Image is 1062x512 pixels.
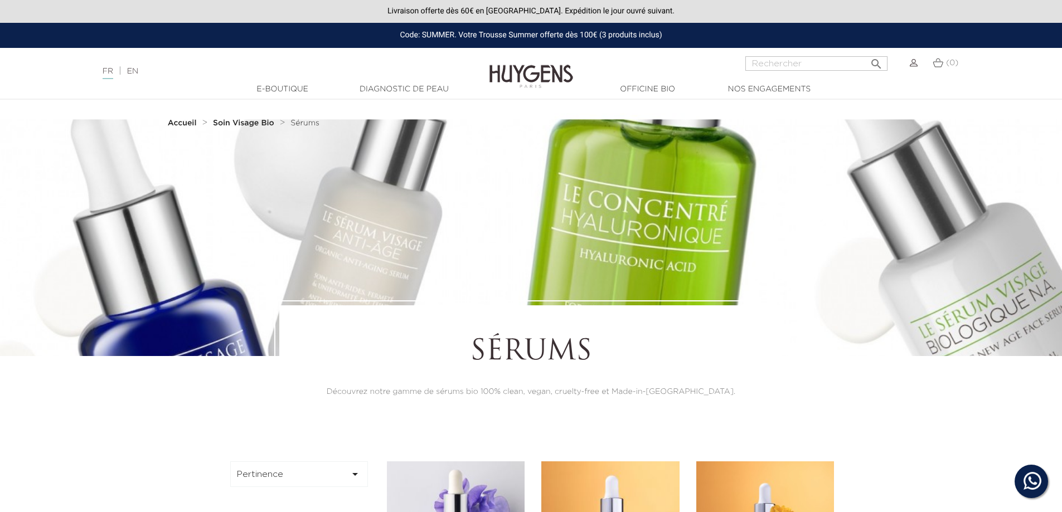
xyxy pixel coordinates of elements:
a: FR [103,67,113,79]
a: Accueil [168,119,199,128]
i:  [870,54,883,67]
a: Nos engagements [714,84,825,95]
a: EN [127,67,138,75]
a: Soin Visage Bio [213,119,277,128]
a: Sérums [290,119,319,128]
a: Diagnostic de peau [348,84,460,95]
h1: Sérums [310,336,751,369]
span: (0) [946,59,958,67]
strong: Soin Visage Bio [213,119,274,127]
input: Rechercher [745,56,888,71]
a: E-Boutique [227,84,338,95]
a: Officine Bio [592,84,704,95]
span: Sérums [290,119,319,127]
i:  [348,467,362,481]
strong: Accueil [168,119,197,127]
button:  [866,53,886,68]
p: Découvrez notre gamme de sérums bio 100% clean, vegan, cruelty-free et Made-in-[GEOGRAPHIC_DATA]. [310,386,751,398]
button: Pertinence [230,461,368,487]
div: | [97,65,434,78]
img: Huygens [489,47,573,90]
